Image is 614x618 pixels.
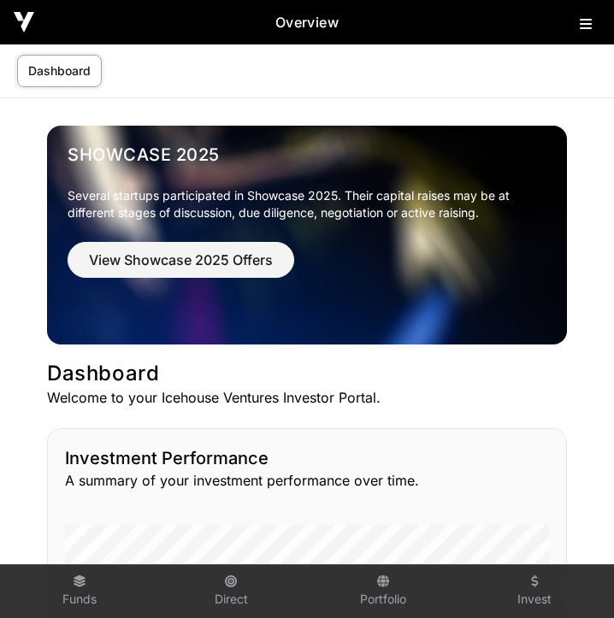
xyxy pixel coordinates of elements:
[314,568,452,615] a: Portfolio
[47,360,567,387] h1: Dashboard
[10,568,149,615] a: Funds
[65,446,549,470] h2: Investment Performance
[68,143,546,167] a: Showcase 2025
[68,242,294,278] button: View Showcase 2025 Offers
[47,126,567,344] img: Showcase 2025
[14,12,34,32] img: Icehouse Ventures Logo
[466,568,605,615] a: Invest
[89,250,273,270] span: View Showcase 2025 Offers
[34,12,580,32] h2: Overview
[162,568,301,615] a: Direct
[65,470,549,491] p: A summary of your investment performance over time.
[17,55,102,87] a: Dashboard
[47,387,567,408] p: Welcome to your Icehouse Ventures Investor Portal.
[68,259,294,276] a: View Showcase 2025 Offers
[68,187,546,221] p: Several startups participated in Showcase 2025. Their capital raises may be at different stages o...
